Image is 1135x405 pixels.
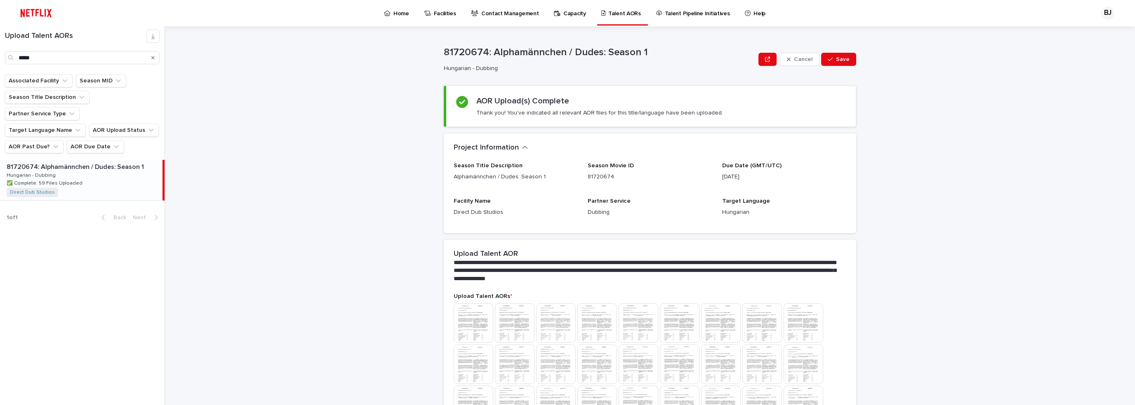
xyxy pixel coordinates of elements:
button: AOR Upload Status [89,124,159,137]
span: Target Language [722,198,770,204]
p: 81720674: Alphamännchen / Dudes: Season 1 [7,162,146,171]
span: Due Date (GMT/UTC) [722,163,782,169]
button: AOR Past Due? [5,140,64,153]
button: Cancel [780,53,819,66]
input: Search [5,51,160,64]
button: Target Language Name [5,124,86,137]
a: Direct Dub Studios [10,190,55,195]
button: Back [95,214,130,221]
p: 81720674 [588,173,712,181]
button: Season MID [76,74,126,87]
p: Thank you! You've indicated all relevant AOR files for this title/language have been uploaded. [476,109,723,117]
p: 81720674: Alphamännchen / Dudes: Season 1 [444,47,755,59]
button: Next [130,214,165,221]
button: Partner Service Type [5,107,80,120]
p: Hungarian - Dubbing [7,171,57,178]
span: Save [836,56,850,62]
h2: Project Information [454,143,519,152]
p: Hungarian - Dubbing [444,65,752,72]
img: ifQbXi3ZQGMSEF7WDB7W [16,5,56,21]
p: ✅ Complete: 59 Files Uploaded [7,179,84,186]
p: Direct Dub Studios [454,208,578,217]
p: [DATE] [722,173,846,181]
h1: Upload Talent AORs [5,32,146,41]
span: Back [108,215,126,220]
p: Dubbing [588,208,712,217]
button: Associated Facility [5,74,73,87]
button: Season Title Description [5,91,89,104]
div: BJ [1101,7,1114,20]
span: Facility Name [454,198,491,204]
span: Season Title Description [454,163,523,169]
span: Partner Service [588,198,631,204]
h2: AOR Upload(s) Complete [476,96,569,106]
p: Alphamännchen / Dudes: Season 1 [454,173,578,181]
button: Project Information [454,143,528,152]
h2: Upload Talent AOR [454,250,518,259]
button: Save [821,53,856,66]
button: AOR Due Date [67,140,124,153]
span: Season Movie ID [588,163,634,169]
span: Next [133,215,151,220]
span: Cancel [794,56,812,62]
span: Upload Talent AORs [454,293,512,299]
p: Hungarian [722,208,846,217]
